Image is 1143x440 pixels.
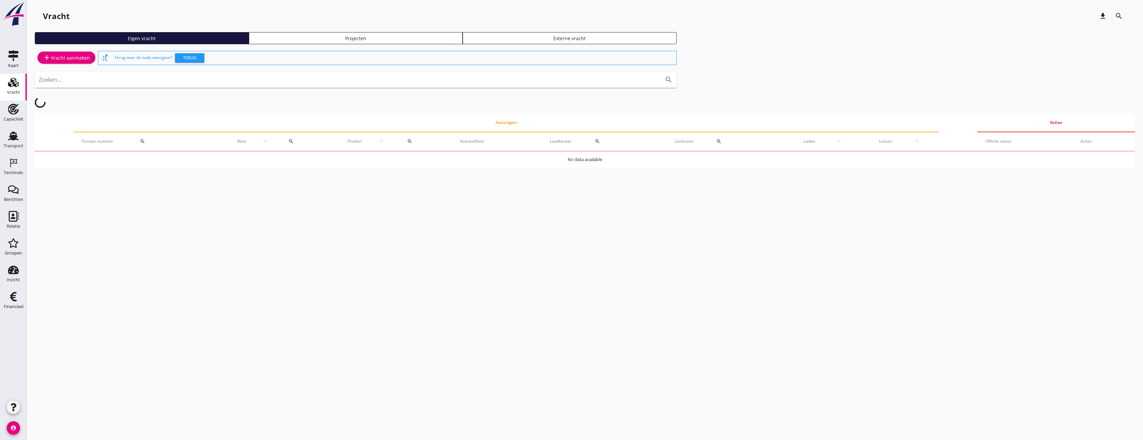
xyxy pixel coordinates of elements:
[463,32,677,44] a: Externe vracht
[101,54,109,62] i: switch_access_shortcut
[595,139,600,144] i: search
[793,138,826,144] span: Laden
[7,278,20,282] div: Inzicht
[339,138,370,144] span: Product
[985,138,1065,144] div: Offerte status
[8,63,19,68] div: Kaart
[716,139,722,144] i: search
[1080,138,1127,144] div: Acties
[43,54,90,62] div: Vracht aanmaken
[38,35,246,42] div: Eigen vracht
[7,90,20,94] div: Vracht
[229,138,254,144] span: Klant
[550,133,659,149] div: Laadlocatie
[175,53,204,63] button: Terug
[288,139,294,144] i: search
[4,304,23,309] div: Financieel
[43,11,70,21] div: Vracht
[1115,12,1123,20] i: search
[407,139,412,144] i: search
[1099,12,1107,20] i: download
[140,139,145,144] i: search
[460,138,534,144] div: Hoeveelheid
[665,76,673,84] i: search
[249,32,463,44] a: Projecten
[178,55,202,61] div: Terug
[252,35,460,42] div: Projecten
[868,138,903,144] span: Lossen
[74,113,939,132] th: Aanvragen
[826,139,852,144] i: arrow_upward
[114,51,674,65] div: Terug naar de oude weergave?
[4,117,23,121] div: Capaciteit
[4,197,23,202] div: Berichten
[39,74,654,85] input: Zoeken...
[370,139,393,144] i: arrow_upward
[35,32,249,44] a: Eigen vracht
[37,52,95,64] a: Vracht aanmaken
[43,54,51,62] i: add
[977,113,1135,132] th: Acties
[7,224,20,228] div: Relatie
[4,170,23,175] div: Terminals
[5,251,22,255] div: Groepen
[35,152,1135,168] td: No data available
[675,133,777,149] div: Loslocatie
[466,35,674,42] div: Externe vracht
[82,133,213,149] div: Dossier nummer
[4,144,23,148] div: Transport
[1,2,25,26] img: logo-small.a267ee39.svg
[254,139,275,144] i: arrow_upward
[7,421,20,435] i: account_circle
[903,139,931,144] i: arrow_upward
